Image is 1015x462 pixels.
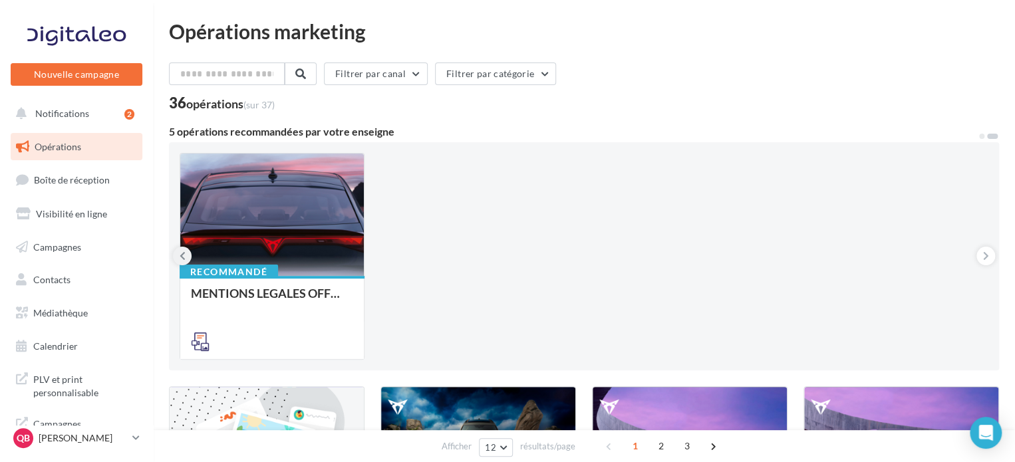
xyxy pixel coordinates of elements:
span: 2 [651,435,672,457]
span: Médiathèque [33,307,88,318]
div: MENTIONS LEGALES OFFRES GENERIQUES PRESSE [191,287,353,313]
span: 12 [485,442,496,453]
a: Visibilité en ligne [8,200,145,228]
div: 2 [124,109,134,120]
button: Notifications 2 [8,100,140,128]
span: Campagnes DataOnDemand [33,415,137,443]
a: Médiathèque [8,299,145,327]
span: résultats/page [520,440,575,453]
div: Open Intercom Messenger [970,417,1002,449]
a: PLV et print personnalisable [8,365,145,404]
div: Opérations marketing [169,21,999,41]
a: Boîte de réception [8,166,145,194]
a: Campagnes DataOnDemand [8,409,145,449]
div: 36 [169,96,275,110]
a: Campagnes [8,233,145,261]
span: Boîte de réception [34,174,110,185]
a: QB [PERSON_NAME] [11,425,142,451]
div: opérations [186,98,275,110]
span: Opérations [35,141,81,152]
a: Calendrier [8,332,145,360]
button: Filtrer par canal [324,62,428,85]
button: 12 [479,438,513,457]
p: [PERSON_NAME] [39,431,127,445]
a: Contacts [8,266,145,294]
span: (sur 37) [243,99,275,110]
span: Calendrier [33,340,78,352]
span: Contacts [33,274,71,285]
span: 3 [676,435,698,457]
button: Filtrer par catégorie [435,62,556,85]
span: PLV et print personnalisable [33,370,137,399]
span: QB [17,431,30,445]
span: Visibilité en ligne [36,208,107,219]
span: 1 [625,435,646,457]
span: Campagnes [33,241,81,252]
button: Nouvelle campagne [11,63,142,86]
div: Recommandé [180,265,278,279]
span: Notifications [35,108,89,119]
a: Opérations [8,133,145,161]
span: Afficher [442,440,472,453]
div: 5 opérations recommandées par votre enseigne [169,126,978,137]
